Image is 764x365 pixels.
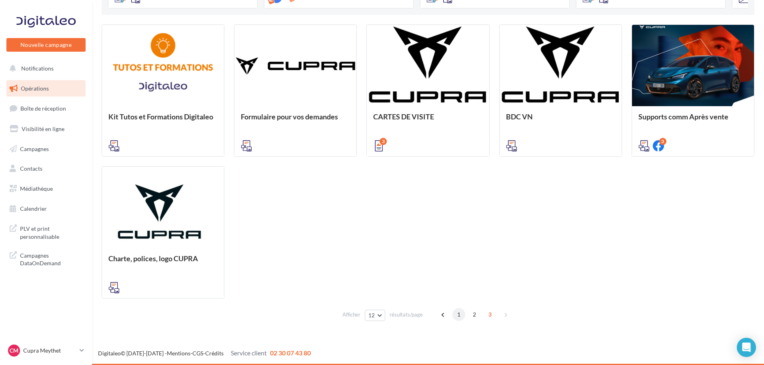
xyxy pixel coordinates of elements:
[506,113,615,129] div: BDC VN
[241,113,350,129] div: Formulaire pour vos demandes
[5,180,87,197] a: Médiathèque
[659,138,666,145] div: 3
[6,343,86,358] a: CM Cupra Meythet
[22,125,64,132] span: Visibilité en ligne
[380,138,387,145] div: 3
[368,312,375,319] span: 12
[205,350,224,357] a: Crédits
[270,349,311,357] span: 02 30 07 43 80
[452,308,465,321] span: 1
[20,185,53,192] span: Médiathèque
[23,347,76,355] p: Cupra Meythet
[365,310,385,321] button: 12
[10,347,18,355] span: CM
[167,350,190,357] a: Mentions
[192,350,203,357] a: CGS
[108,254,218,270] div: Charte, polices, logo CUPRA
[20,250,82,267] span: Campagnes DataOnDemand
[373,113,482,129] div: CARTES DE VISITE
[21,85,49,92] span: Opérations
[5,200,87,217] a: Calendrier
[737,338,756,357] div: Open Intercom Messenger
[20,105,66,112] span: Boîte de réception
[98,350,121,357] a: Digitaleo
[5,220,87,244] a: PLV et print personnalisable
[5,247,87,270] a: Campagnes DataOnDemand
[468,308,481,321] span: 2
[390,311,423,319] span: résultats/page
[5,60,84,77] button: Notifications
[231,349,267,357] span: Service client
[21,65,54,72] span: Notifications
[342,311,360,319] span: Afficher
[5,121,87,137] a: Visibilité en ligne
[98,350,311,357] span: © [DATE]-[DATE] - - -
[6,38,86,52] button: Nouvelle campagne
[108,113,218,129] div: Kit Tutos et Formations Digitaleo
[5,141,87,157] a: Campagnes
[20,205,47,212] span: Calendrier
[5,100,87,117] a: Boîte de réception
[5,80,87,97] a: Opérations
[638,113,748,129] div: Supports comm Après vente
[20,145,49,152] span: Campagnes
[5,160,87,177] a: Contacts
[20,223,82,240] span: PLV et print personnalisable
[20,165,42,172] span: Contacts
[484,308,496,321] span: 3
